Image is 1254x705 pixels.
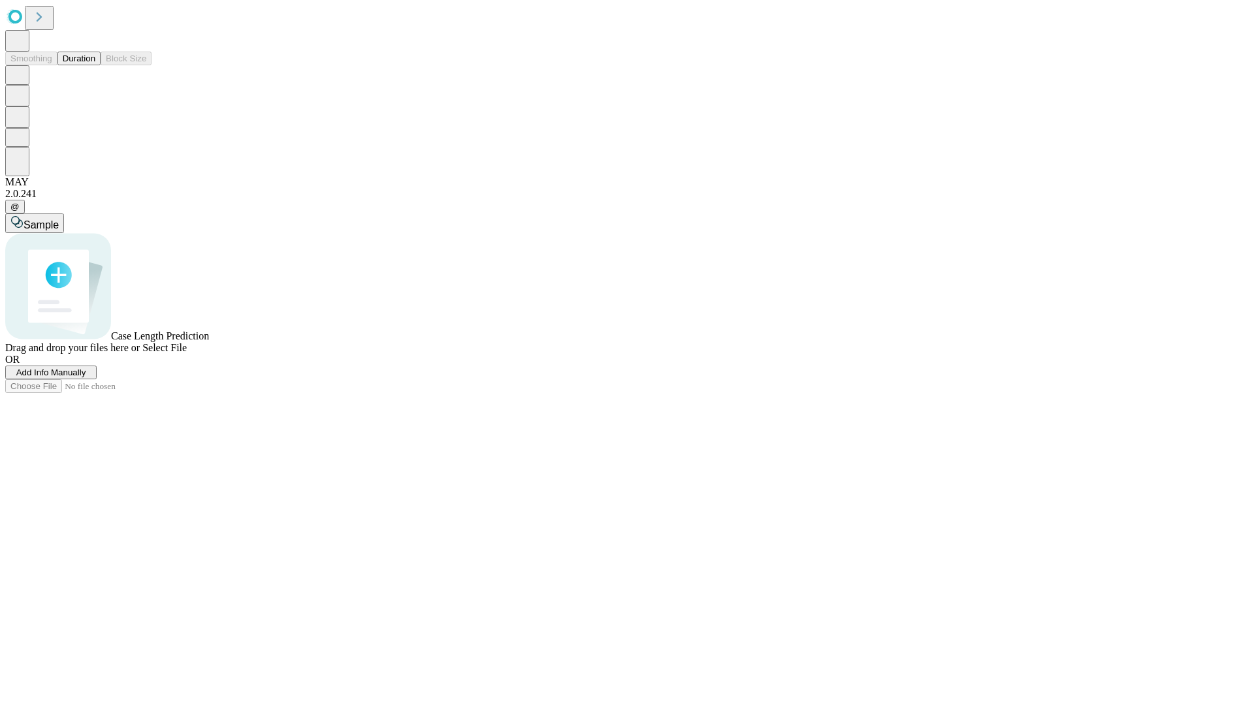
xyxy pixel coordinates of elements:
[5,342,140,353] span: Drag and drop your files here or
[101,52,152,65] button: Block Size
[16,368,86,377] span: Add Info Manually
[5,52,57,65] button: Smoothing
[5,366,97,379] button: Add Info Manually
[142,342,187,353] span: Select File
[5,176,1249,188] div: MAY
[57,52,101,65] button: Duration
[5,188,1249,200] div: 2.0.241
[5,200,25,213] button: @
[111,330,209,341] span: Case Length Prediction
[24,219,59,230] span: Sample
[5,354,20,365] span: OR
[5,213,64,233] button: Sample
[10,202,20,211] span: @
